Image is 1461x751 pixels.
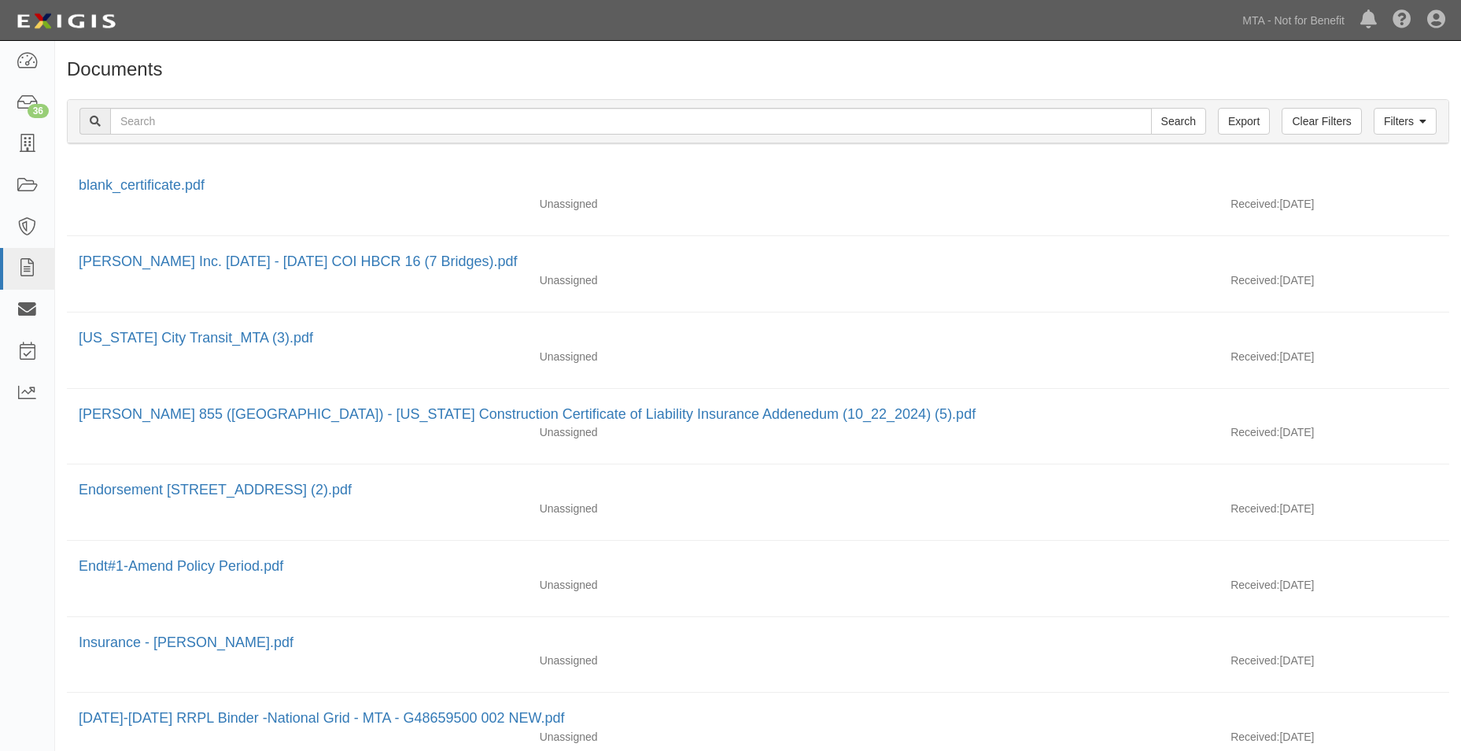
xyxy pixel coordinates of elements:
a: [PERSON_NAME] 855 ([GEOGRAPHIC_DATA]) - [US_STATE] Construction Certificate of Liability Insuranc... [79,406,976,422]
div: [DATE] [1219,501,1449,524]
p: Received: [1230,729,1279,745]
div: Acord 855 (NY) - New York Construction Certificate of Liability Insurance Addenedum (10_22_2024) ... [79,405,1437,425]
a: Clear Filters [1282,108,1361,135]
div: New York City Transit_MTA (3).pdf [79,328,1437,349]
div: Endt#1-Amend Policy Period.pdf [79,557,1437,577]
div: Effective - Expiration [873,272,1219,273]
div: [DATE] [1219,653,1449,676]
div: Effective - Expiration [873,424,1219,425]
div: [DATE] [1219,577,1449,601]
p: Received: [1230,501,1279,516]
h1: Documents [67,59,1449,80]
a: Insurance - [PERSON_NAME].pdf [79,634,293,650]
div: Effective - Expiration [873,501,1219,501]
p: Received: [1230,424,1279,440]
div: Effective - Expiration [873,196,1219,197]
div: Insurance - Cuyler Gore.pdf [79,633,1437,653]
input: Search [1151,108,1206,135]
div: Unassigned [528,196,873,212]
div: Effective - Expiration [873,653,1219,653]
div: Paul J. Scariano Inc. 2025 - 2026 COI HBCR 16 (7 Bridges).pdf [79,252,1437,272]
div: blank_certificate.pdf [79,176,1437,196]
div: [DATE] [1219,272,1449,296]
a: [PERSON_NAME] Inc. [DATE] - [DATE] COI HBCR 16 (7 Bridges).pdf [79,253,517,269]
a: [US_STATE] City Transit_MTA (3).pdf [79,330,313,346]
div: 2025-2026 RRPL Binder -National Grid - MTA - G48659500 002 NEW.pdf [79,708,1437,729]
div: Unassigned [528,501,873,516]
div: Unassigned [528,653,873,668]
input: Search [110,108,1152,135]
p: Received: [1230,653,1279,668]
img: Logo [12,7,120,35]
p: Received: [1230,577,1279,593]
a: Endt#1-Amend Policy Period.pdf [79,558,283,574]
a: Export [1218,108,1270,135]
a: [DATE]-[DATE] RRPL Binder -National Grid - MTA - G48659500 002 NEW.pdf [79,710,565,726]
div: [DATE] [1219,196,1449,220]
div: Unassigned [528,577,873,593]
div: Unassigned [528,729,873,745]
div: [DATE] [1219,349,1449,372]
a: MTA - Not for Benefit [1234,5,1352,36]
p: Received: [1230,196,1279,212]
div: [DATE] [1219,424,1449,448]
div: 36 [28,104,49,118]
div: Effective - Expiration [873,577,1219,578]
p: Received: [1230,349,1279,364]
div: Endorsement 325 Clinton Ave (2).pdf [79,480,1437,501]
div: Unassigned [528,272,873,288]
a: Filters [1374,108,1437,135]
a: Endorsement [STREET_ADDRESS] (2).pdf [79,482,352,498]
a: blank_certificate.pdf [79,177,205,193]
i: Help Center - Complianz [1393,11,1411,30]
div: Unassigned [528,349,873,364]
p: Received: [1230,272,1279,288]
div: Unassigned [528,424,873,440]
